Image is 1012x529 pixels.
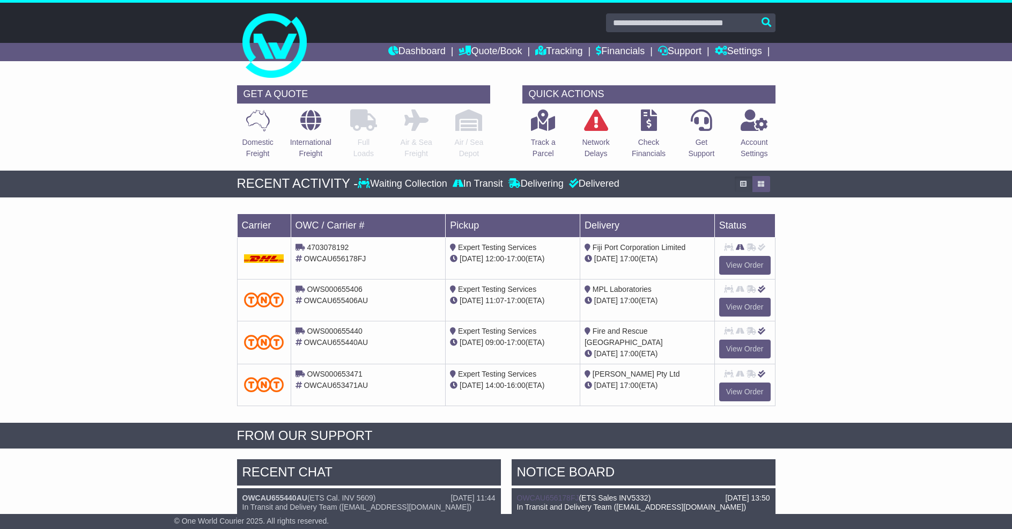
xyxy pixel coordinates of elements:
a: GetSupport [688,109,715,165]
p: Domestic Freight [242,137,273,159]
div: [DATE] 11:44 [450,494,495,503]
span: 17:00 [507,338,526,347]
span: OWS000653471 [307,370,363,378]
span: [DATE] [594,254,618,263]
div: ( ) [517,494,770,503]
td: Delivery [580,214,714,237]
p: Network Delays [582,137,609,159]
span: Expert Testing Services [458,370,536,378]
span: 17:00 [620,381,639,390]
a: NetworkDelays [581,109,610,165]
span: OWCAU653471AU [304,381,368,390]
a: Settings [715,43,762,61]
span: Fiji Port Corporation Limited [593,243,686,252]
a: View Order [719,256,771,275]
span: OWS000655406 [307,285,363,293]
span: OWCAU656178FJ [304,254,366,263]
p: Check Financials [632,137,666,159]
p: Air & Sea Freight [401,137,432,159]
span: Expert Testing Services [458,327,536,335]
span: OWCAU655440AU [304,338,368,347]
div: Delivering [506,178,566,190]
span: 16:00 [507,381,526,390]
span: 17:00 [620,296,639,305]
div: GET A QUOTE [237,85,490,104]
td: OWC / Carrier # [291,214,446,237]
p: Track a Parcel [531,137,556,159]
span: [DATE] [460,381,483,390]
span: [DATE] [460,338,483,347]
p: Account Settings [741,137,768,159]
p: Full Loads [350,137,377,159]
div: QUICK ACTIONS [522,85,775,104]
a: OWCAU656178FJ [517,494,579,502]
div: RECENT ACTIVITY - [237,176,358,192]
span: 11:07 [485,296,504,305]
td: Status [714,214,775,237]
p: Air / Sea Depot [455,137,484,159]
div: RECENT CHAT [237,459,501,488]
span: 14:00 [485,381,504,390]
a: View Order [719,383,771,401]
span: 17:00 [620,254,639,263]
span: OWS000655440 [307,327,363,335]
a: CheckFinancials [631,109,666,165]
div: (ETA) [585,380,710,391]
img: TNT_Domestic.png [244,292,284,307]
a: View Order [719,340,771,358]
img: TNT_Domestic.png [244,335,284,349]
div: - (ETA) [450,337,575,348]
div: FROM OUR SUPPORT [237,428,775,444]
span: OWCAU655406AU [304,296,368,305]
img: DHL.png [244,254,284,263]
div: Delivered [566,178,619,190]
span: 17:00 [620,349,639,358]
p: International Freight [290,137,331,159]
span: [DATE] [594,381,618,390]
span: [DATE] [460,254,483,263]
td: Carrier [237,214,291,237]
a: Tracking [535,43,582,61]
a: Financials [596,43,645,61]
span: 12:00 [485,254,504,263]
div: - (ETA) [450,380,575,391]
p: Get Support [688,137,714,159]
span: © One World Courier 2025. All rights reserved. [174,517,329,525]
span: ETS Sales INV5332 [581,494,648,502]
a: InternationalFreight [290,109,332,165]
span: Expert Testing Services [458,243,536,252]
a: Track aParcel [530,109,556,165]
div: In Transit [450,178,506,190]
div: (ETA) [585,348,710,359]
span: In Transit and Delivery Team ([EMAIL_ADDRESS][DOMAIN_NAME]) [242,503,472,511]
span: Expert Testing Services [458,285,536,293]
a: DomesticFreight [241,109,274,165]
span: [DATE] [594,296,618,305]
a: OWCAU655440AU [242,494,307,502]
a: Dashboard [388,43,446,61]
div: Waiting Collection [358,178,449,190]
a: View Order [719,298,771,317]
span: Fire and Rescue [GEOGRAPHIC_DATA] [585,327,663,347]
span: [DATE] [460,296,483,305]
span: 4703078192 [307,243,349,252]
div: ( ) [242,494,496,503]
div: - (ETA) [450,295,575,306]
td: Pickup [446,214,580,237]
a: Support [658,43,701,61]
div: [DATE] 13:50 [725,494,770,503]
div: NOTICE BOARD [512,459,775,488]
span: [DATE] [594,349,618,358]
span: 09:00 [485,338,504,347]
a: AccountSettings [740,109,769,165]
span: MPL Laboratories [593,285,652,293]
a: Quote/Book [459,43,522,61]
span: 17:00 [507,296,526,305]
div: (ETA) [585,253,710,264]
span: 17:00 [507,254,526,263]
img: TNT_Domestic.png [244,377,284,392]
span: ETS Cal. INV 5609 [310,494,373,502]
span: [PERSON_NAME] Pty Ltd [593,370,680,378]
div: (ETA) [585,295,710,306]
div: - (ETA) [450,253,575,264]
